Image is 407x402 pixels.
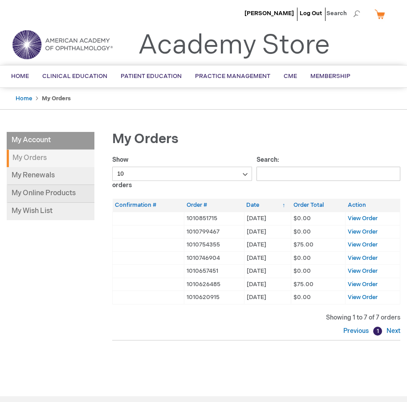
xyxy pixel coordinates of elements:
a: View Order [348,254,378,262]
td: [DATE] [244,251,291,265]
a: View Order [348,241,378,248]
a: [PERSON_NAME] [244,10,294,17]
a: Log Out [300,10,322,17]
td: 1010746904 [184,251,244,265]
span: $0.00 [293,254,311,262]
td: 1010620915 [184,291,244,304]
td: [DATE] [244,212,291,225]
a: My Renewals [7,167,94,185]
a: View Order [348,294,378,301]
select: Showorders [112,167,252,181]
td: [DATE] [244,238,291,252]
a: View Order [348,281,378,288]
a: Academy Store [138,29,330,62]
th: Action: activate to sort column ascending [346,199,400,212]
a: View Order [348,267,378,275]
a: My Online Products [7,185,94,203]
td: 1010799467 [184,225,244,238]
span: $75.00 [293,281,313,288]
td: 1010754355 [184,238,244,252]
span: $0.00 [293,228,311,235]
th: Order Total: activate to sort column ascending [291,199,346,212]
th: Confirmation #: activate to sort column ascending [113,199,184,212]
strong: My Orders [7,150,94,167]
span: $0.00 [293,294,311,301]
a: Home [16,95,32,102]
label: Search: [256,156,400,177]
span: CME [284,73,297,80]
span: Search [326,4,360,22]
a: View Order [348,228,378,235]
td: [DATE] [244,265,291,278]
td: 1010657451 [184,265,244,278]
span: $0.00 [293,215,311,222]
td: 1010626485 [184,278,244,291]
td: [DATE] [244,291,291,304]
th: Date: activate to sort column ascending [244,199,291,212]
label: Show orders [112,156,252,189]
a: Previous [343,327,371,335]
td: [DATE] [244,278,291,291]
span: My Orders [112,131,179,147]
th: Order #: activate to sort column ascending [184,199,244,212]
strong: My Orders [42,95,71,102]
a: 1 [373,327,382,336]
span: $75.00 [293,241,313,248]
div: Showing 1 to 7 of 7 orders [112,313,400,322]
span: Membership [310,73,350,80]
td: [DATE] [244,225,291,238]
a: My Wish List [7,203,94,220]
a: Next [384,327,400,335]
a: View Order [348,215,378,222]
span: $0.00 [293,267,311,275]
span: Home [11,73,29,80]
input: Search: [256,167,400,181]
td: 1010851715 [184,212,244,225]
